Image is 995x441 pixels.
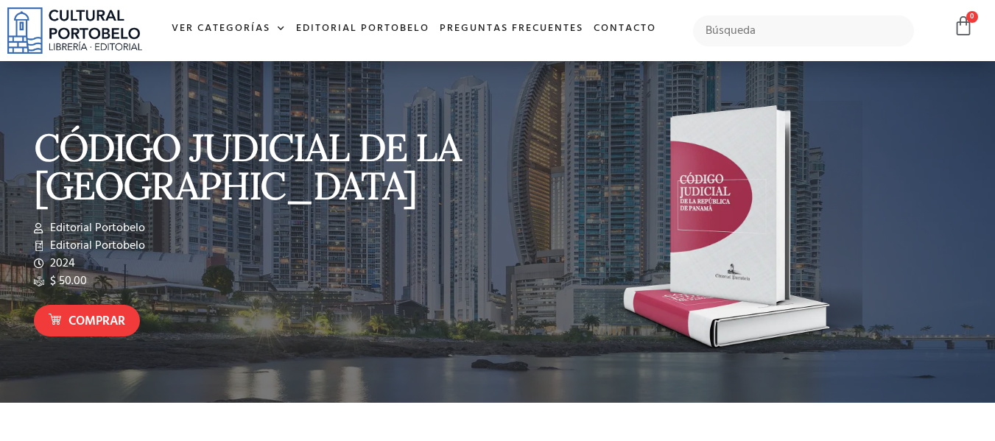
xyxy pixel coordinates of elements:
a: Ver Categorías [166,13,291,45]
span: 2024 [46,255,75,272]
span: 0 [966,11,978,23]
a: Preguntas frecuentes [435,13,588,45]
a: 0 [953,15,974,37]
a: Editorial Portobelo [291,13,435,45]
a: Comprar [34,305,140,336]
input: Búsqueda [693,15,915,46]
a: Contacto [588,13,661,45]
span: Editorial Portobelo [46,219,145,237]
span: $ 50.00 [46,272,87,290]
p: CÓDIGO JUDICIAL DE LA [GEOGRAPHIC_DATA] [34,128,491,205]
span: Editorial Portobelo [46,237,145,255]
span: Comprar [68,312,125,331]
